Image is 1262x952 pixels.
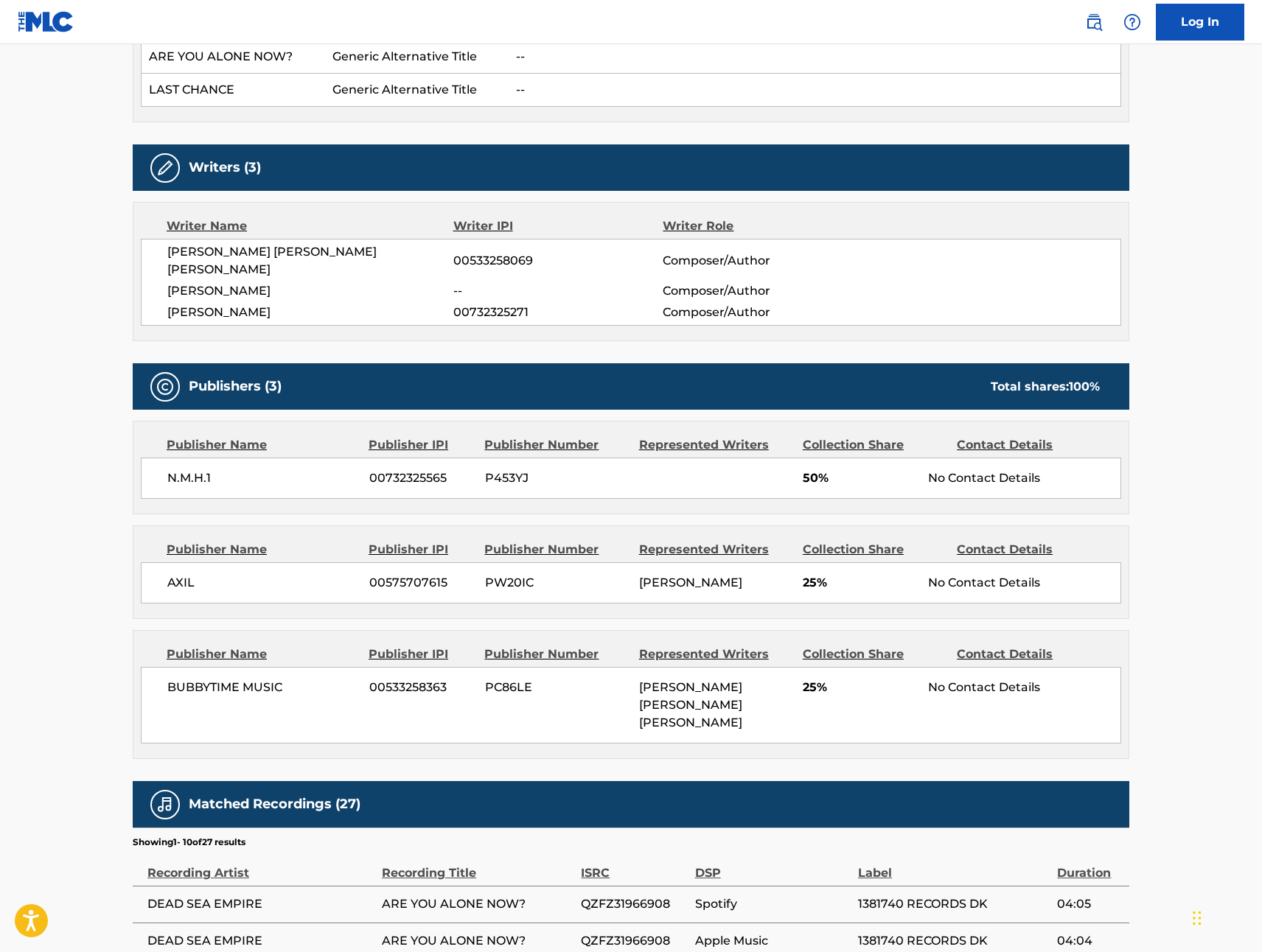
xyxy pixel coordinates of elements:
[484,541,627,559] div: Publisher Number
[1193,896,1202,940] div: Drag
[1188,881,1262,952] iframe: Chat Widget
[858,849,1050,882] div: Label
[156,159,174,177] img: Writers
[167,217,453,235] div: Writer Name
[991,378,1100,396] div: Total shares:
[156,378,174,396] img: Publishers
[858,895,1050,913] span: 1381740 RECORDS DK
[453,304,663,321] span: 00732325271
[639,645,792,663] div: Represented Writers
[485,679,628,696] span: PC86LE
[382,849,574,882] div: Recording Title
[484,645,627,663] div: Publisher Number
[167,243,453,279] span: [PERSON_NAME] [PERSON_NAME] [PERSON_NAME]
[167,645,358,663] div: Publisher Name
[803,574,917,592] span: 25%
[1057,895,1122,913] span: 04:05
[928,679,1120,696] div: No Contact Details
[663,217,854,235] div: Writer Role
[639,436,792,454] div: Represented Writers
[369,574,474,592] span: 00575707615
[957,645,1100,663] div: Contact Details
[639,541,792,559] div: Represented Writers
[382,895,574,913] span: ARE YOU ALONE NOW?
[167,469,358,487] span: N.M.H.1
[1123,13,1141,31] img: help
[957,541,1100,559] div: Contact Details
[695,895,851,913] span: Spotify
[858,932,1050,950] span: 1381740 RECORDS DK
[695,932,851,950] span: Apple Music
[142,74,325,107] td: LAST CHANCE
[369,436,473,454] div: Publisher IPI
[1079,7,1109,37] a: Public Search
[189,159,261,176] h5: Writers (3)
[928,574,1120,592] div: No Contact Details
[453,217,663,235] div: Writer IPI
[147,932,374,950] span: DEAD SEA EMPIRE
[803,679,917,696] span: 25%
[1057,932,1122,950] span: 04:04
[133,836,245,849] p: Showing 1 - 10 of 27 results
[803,469,917,487] span: 50%
[695,849,851,882] div: DSP
[369,541,473,559] div: Publisher IPI
[509,74,1121,107] td: --
[147,849,374,882] div: Recording Artist
[1118,7,1147,37] div: Help
[18,11,74,32] img: MLC Logo
[581,849,687,882] div: ISRC
[167,436,358,454] div: Publisher Name
[928,469,1120,487] div: No Contact Details
[663,304,854,321] span: Composer/Author
[484,436,627,454] div: Publisher Number
[453,252,663,270] span: 00533258069
[325,41,509,74] td: Generic Alternative Title
[167,574,358,592] span: AXIL
[581,895,687,913] span: QZFZ31966908
[167,541,358,559] div: Publisher Name
[156,796,174,813] img: Matched Recordings
[325,74,509,107] td: Generic Alternative Title
[189,378,282,395] h5: Publishers (3)
[369,645,473,663] div: Publisher IPI
[509,41,1121,74] td: --
[485,469,628,487] span: P453YJ
[1057,849,1122,882] div: Duration
[639,575,742,589] span: [PERSON_NAME]
[1069,379,1100,393] span: 100 %
[369,469,474,487] span: 00732325565
[453,282,663,300] span: --
[167,282,453,300] span: [PERSON_NAME]
[803,541,946,559] div: Collection Share
[167,304,453,321] span: [PERSON_NAME]
[189,796,360,813] h5: Matched Recordings (27)
[142,41,325,74] td: ARE YOU ALONE NOW?
[663,252,854,270] span: Composer/Author
[581,932,687,950] span: QZFZ31966908
[803,436,946,454] div: Collection Share
[369,679,474,696] span: 00533258363
[663,282,854,300] span: Composer/Author
[1085,13,1103,31] img: search
[382,932,574,950] span: ARE YOU ALONE NOW?
[1156,4,1244,41] a: Log In
[639,680,742,729] span: [PERSON_NAME] [PERSON_NAME] [PERSON_NAME]
[803,645,946,663] div: Collection Share
[147,895,374,913] span: DEAD SEA EMPIRE
[485,574,628,592] span: PW20IC
[957,436,1100,454] div: Contact Details
[167,679,358,696] span: BUBBYTIME MUSIC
